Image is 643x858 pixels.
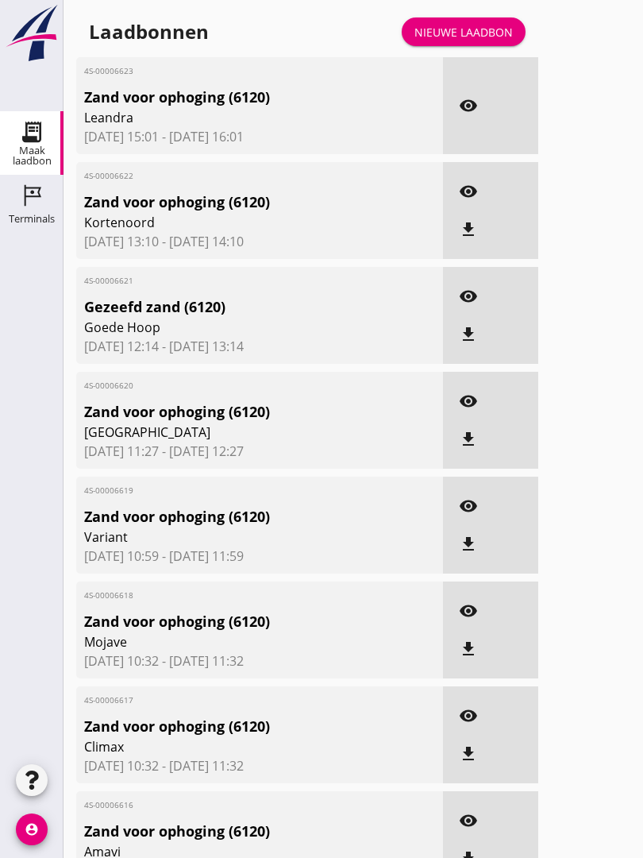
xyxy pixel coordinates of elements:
i: file_download [459,744,478,763]
span: [DATE] 10:59 - [DATE] 11:59 [84,547,435,566]
i: visibility [459,287,478,306]
span: [GEOGRAPHIC_DATA] [84,423,376,442]
span: Variant [84,528,376,547]
span: Goede Hoop [84,318,376,337]
span: Zand voor ophoging (6120) [84,506,376,528]
div: Laadbonnen [89,19,209,44]
span: Leandra [84,108,376,127]
span: Kortenoord [84,213,376,232]
i: visibility [459,392,478,411]
span: Zand voor ophoging (6120) [84,611,376,632]
span: Zand voor ophoging (6120) [84,716,376,737]
i: file_download [459,325,478,344]
span: 4S-00006621 [84,275,376,287]
div: Terminals [9,214,55,224]
span: Mojave [84,632,376,651]
img: logo-small.a267ee39.svg [3,4,60,63]
i: account_circle [16,814,48,845]
i: visibility [459,96,478,115]
i: visibility [459,601,478,620]
span: 4S-00006623 [84,65,376,77]
span: [DATE] 13:10 - [DATE] 14:10 [84,232,435,251]
span: 4S-00006620 [84,380,376,392]
a: Nieuwe laadbon [402,17,526,46]
span: Climax [84,737,376,756]
span: 4S-00006618 [84,589,376,601]
span: Zand voor ophoging (6120) [84,191,376,213]
i: visibility [459,706,478,725]
span: [DATE] 12:14 - [DATE] 13:14 [84,337,435,356]
span: [DATE] 11:27 - [DATE] 12:27 [84,442,435,461]
i: file_download [459,220,478,239]
span: Zand voor ophoging (6120) [84,401,376,423]
span: Zand voor ophoging (6120) [84,821,376,842]
span: [DATE] 15:01 - [DATE] 16:01 [84,127,435,146]
i: visibility [459,811,478,830]
span: Gezeefd zand (6120) [84,296,376,318]
span: 4S-00006616 [84,799,376,811]
span: [DATE] 10:32 - [DATE] 11:32 [84,651,435,671]
span: Zand voor ophoging (6120) [84,87,376,108]
i: file_download [459,430,478,449]
span: 4S-00006617 [84,694,376,706]
i: visibility [459,497,478,516]
i: file_download [459,640,478,659]
span: 4S-00006619 [84,485,376,497]
span: [DATE] 10:32 - [DATE] 11:32 [84,756,435,775]
i: file_download [459,535,478,554]
span: 4S-00006622 [84,170,376,182]
div: Nieuwe laadbon [414,24,513,41]
i: visibility [459,182,478,201]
